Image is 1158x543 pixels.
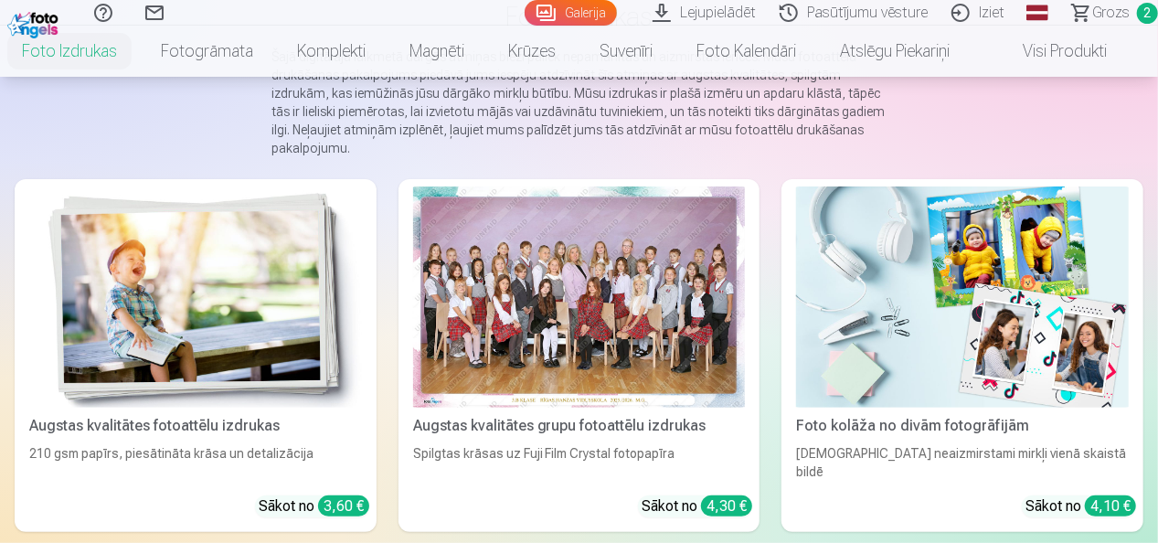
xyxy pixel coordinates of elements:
img: Foto kolāža no divām fotogrāfijām [796,186,1129,408]
span: 2 [1137,3,1158,24]
a: Augstas kvalitātes fotoattēlu izdrukasAugstas kvalitātes fotoattēlu izdrukas210 gsm papīrs, piesā... [15,179,377,532]
a: Fotogrāmata [139,26,275,77]
div: 3,60 € [318,495,369,516]
a: Krūzes [486,26,578,77]
a: Magnēti [388,26,486,77]
img: Augstas kvalitātes fotoattēlu izdrukas [29,186,362,408]
div: Sākot no [642,495,752,517]
div: Sākot no [1025,495,1136,517]
a: Foto kolāža no divām fotogrāfijāmFoto kolāža no divām fotogrāfijām[DEMOGRAPHIC_DATA] neaizmirstam... [781,179,1143,532]
a: Foto kalendāri [675,26,818,77]
img: /fa1 [7,7,63,38]
div: Sākot no [259,495,369,517]
div: [DEMOGRAPHIC_DATA] neaizmirstami mirkļi vienā skaistā bildē [789,444,1136,481]
p: Šajā digitālajā laikmetā dārgās atmiņas bieži paliek nepamanītas un aizmirstas ierīcēs. Mūsu foto... [272,48,887,157]
div: Augstas kvalitātes grupu fotoattēlu izdrukas [406,415,753,437]
a: Komplekti [275,26,388,77]
a: Visi produkti [972,26,1129,77]
a: Augstas kvalitātes grupu fotoattēlu izdrukasSpilgtas krāsas uz Fuji Film Crystal fotopapīraSākot ... [398,179,760,532]
div: Foto kolāža no divām fotogrāfijām [789,415,1136,437]
a: Atslēgu piekariņi [818,26,972,77]
a: Suvenīri [578,26,675,77]
div: Augstas kvalitātes fotoattēlu izdrukas [22,415,369,437]
div: 4,10 € [1085,495,1136,516]
span: Grozs [1092,2,1130,24]
div: 210 gsm papīrs, piesātināta krāsa un detalizācija [22,444,369,481]
div: Spilgtas krāsas uz Fuji Film Crystal fotopapīra [406,444,753,481]
div: 4,30 € [701,495,752,516]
